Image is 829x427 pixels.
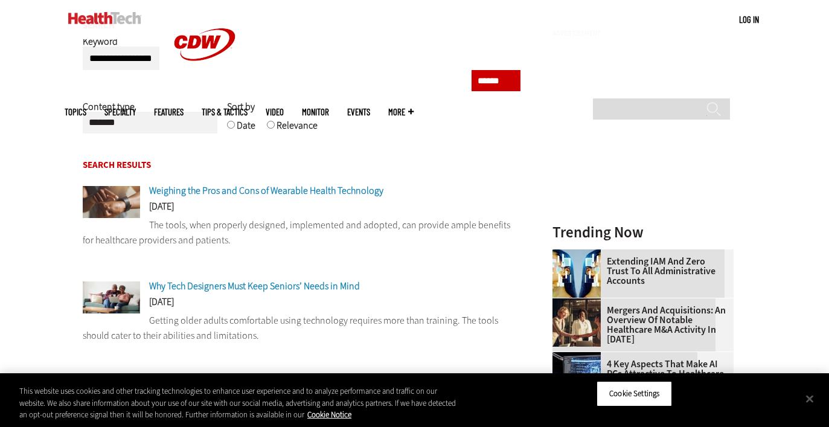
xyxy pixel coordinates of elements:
[388,108,414,117] span: More
[19,385,456,421] div: This website uses cookies and other tracking technologies to enhance user experience and to analy...
[104,108,136,117] span: Specialty
[552,249,601,298] img: abstract image of woman with pixelated face
[65,108,86,117] span: Topics
[552,359,726,388] a: 4 Key Aspects That Make AI PCs Attractive to Healthcare Workers
[552,225,734,240] h3: Trending Now
[302,108,329,117] a: MonITor
[83,202,521,217] div: [DATE]
[307,409,351,420] a: More information about your privacy
[739,14,759,25] a: Log in
[154,108,184,117] a: Features
[552,298,607,308] a: business leaders shake hands in conference room
[202,108,248,117] a: Tips & Tactics
[266,108,284,117] a: Video
[83,186,140,218] img: wearable tech
[68,12,141,24] img: Home
[149,184,383,197] a: Weighing the Pros and Cons of Wearable Health Technology
[552,352,607,362] a: Desktop monitor with brain AI concept
[552,352,601,400] img: Desktop monitor with brain AI concept
[83,297,521,313] div: [DATE]
[149,280,360,292] a: Why Tech Designers Must Keep Seniors’ Needs in Mind
[83,313,521,344] p: Getting older adults comfortable using technology requires more than training. The tools should c...
[597,381,672,406] button: Cookie Settings
[552,249,607,259] a: abstract image of woman with pixelated face
[83,281,140,313] img: Seniors using laptop
[83,161,521,170] h2: Search Results
[552,298,601,347] img: business leaders shake hands in conference room
[552,306,726,344] a: Mergers and Acquisitions: An Overview of Notable Healthcare M&A Activity in [DATE]
[83,217,521,248] p: The tools, when properly designed, implemented and adopted, can provide ample benefits for health...
[739,13,759,26] div: User menu
[552,42,734,193] iframe: advertisement
[159,80,250,92] a: CDW
[796,385,823,412] button: Close
[347,108,370,117] a: Events
[552,257,726,286] a: Extending IAM and Zero Trust to All Administrative Accounts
